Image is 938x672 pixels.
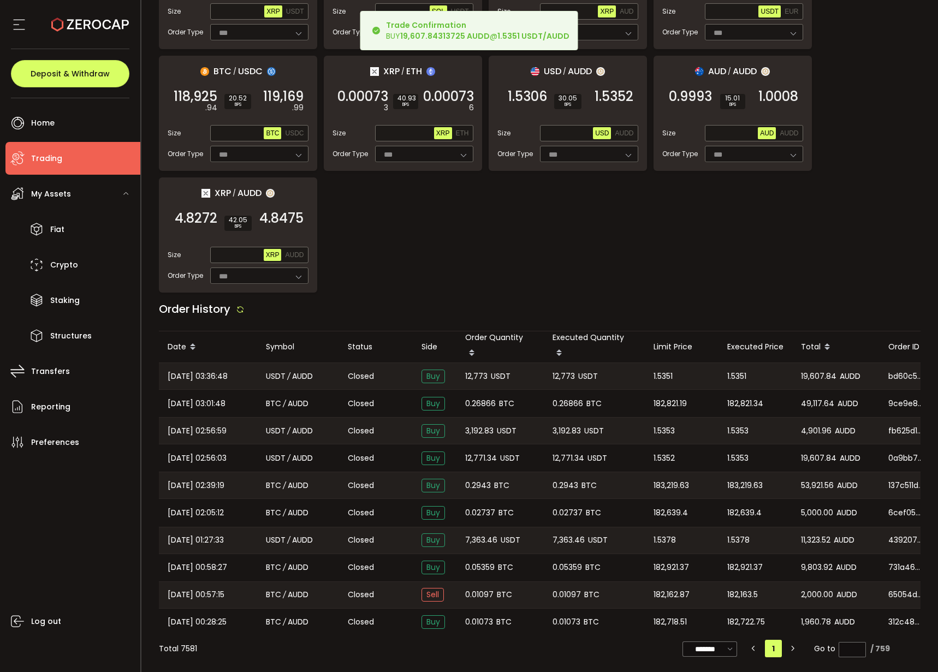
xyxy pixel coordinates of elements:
[168,561,227,574] span: [DATE] 00:58:27
[292,452,313,465] span: AUDD
[727,616,765,628] span: 182,722.75
[406,64,422,78] span: ETH
[263,91,304,102] span: 119,169
[50,222,64,237] span: Fiat
[288,397,308,410] span: AUDD
[727,534,750,546] span: 1.5378
[801,534,830,546] span: 11,323.52
[400,31,490,41] b: 19,607.84313725 AUDD
[785,8,798,15] span: EUR
[283,249,306,261] button: AUDD
[496,616,512,628] span: BTC
[620,8,633,15] span: AUD
[586,507,601,519] span: BTC
[168,452,227,465] span: [DATE] 02:56:03
[205,102,217,114] em: .94
[584,588,599,601] span: BTC
[229,102,247,108] i: BPS
[498,507,514,519] span: BTC
[553,370,575,383] span: 12,773
[451,8,469,15] span: USDT
[288,507,308,519] span: AUDD
[465,616,493,628] span: 0.01073
[553,588,581,601] span: 0.01097
[283,588,286,601] em: /
[266,8,280,15] span: XRP
[430,5,447,17] button: SOL
[283,397,286,410] em: /
[266,561,281,574] span: BTC
[159,643,197,655] div: Total 7581
[384,102,388,114] em: 3
[497,7,510,16] span: Size
[266,251,280,259] span: XRP
[465,534,497,546] span: 7,363.46
[834,534,854,546] span: AUDD
[287,425,290,437] em: /
[421,533,445,547] span: Buy
[585,561,601,574] span: BTC
[348,371,374,382] span: Closed
[662,7,675,16] span: Size
[266,397,281,410] span: BTC
[801,479,834,492] span: 53,921.56
[229,95,247,102] span: 20.52
[500,452,520,465] span: USDT
[553,616,580,628] span: 0.01073
[292,370,313,383] span: AUDD
[840,452,860,465] span: AUDD
[568,64,592,78] span: AUDD
[449,5,471,17] button: USDT
[31,186,71,202] span: My Assets
[264,127,281,139] button: BTC
[168,507,224,519] span: [DATE] 02:05:12
[266,616,281,628] span: BTC
[31,151,62,166] span: Trading
[596,67,605,76] img: zuPXiwguUFiBOIQyqLOiXsnnNitlx7q4LCwEbLHADjIpTka+Lip0HH8D0VTrd02z+wEAAAAASUVORK5CYII=
[288,588,308,601] span: AUDD
[159,301,230,317] span: Order History
[584,616,599,628] span: BTC
[559,102,577,108] i: BPS
[31,364,70,379] span: Transfers
[465,561,495,574] span: 0.05359
[801,452,836,465] span: 19,607.84
[421,561,445,574] span: Buy
[421,451,445,465] span: Buy
[888,398,923,409] span: 9ce9e858-559c-4416-b5eb-735c5a066b2c
[200,67,209,76] img: btc_portfolio.svg
[267,67,276,76] img: usdc_portfolio.svg
[581,479,597,492] span: BTC
[465,370,488,383] span: 12,773
[645,341,719,353] div: Limit Price
[168,271,203,281] span: Order Type
[792,338,880,356] div: Total
[801,588,833,601] span: 2,000.00
[266,507,281,519] span: BTC
[654,561,689,574] span: 182,921.37
[168,588,224,601] span: [DATE] 00:57:15
[782,5,800,17] button: EUR
[840,370,860,383] span: AUDD
[695,67,704,76] img: aud_portfolio.svg
[168,27,203,37] span: Order Type
[348,480,374,491] span: Closed
[386,20,569,41] div: BUY @
[215,186,231,200] span: XRP
[168,479,224,492] span: [DATE] 02:39:19
[498,561,513,574] span: BTC
[50,293,80,308] span: Staking
[733,64,757,78] span: AUDD
[168,616,227,628] span: [DATE] 00:28:25
[654,507,688,519] span: 182,639.4
[266,452,286,465] span: USDT
[266,588,281,601] span: BTC
[808,554,938,672] iframe: Chat Widget
[456,331,544,362] div: Order Quantity
[283,616,286,628] em: /
[719,341,792,353] div: Executed Price
[654,479,689,492] span: 183,219.63
[264,5,282,17] button: XRP
[432,8,445,15] span: SOL
[168,370,228,383] span: [DATE] 03:36:48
